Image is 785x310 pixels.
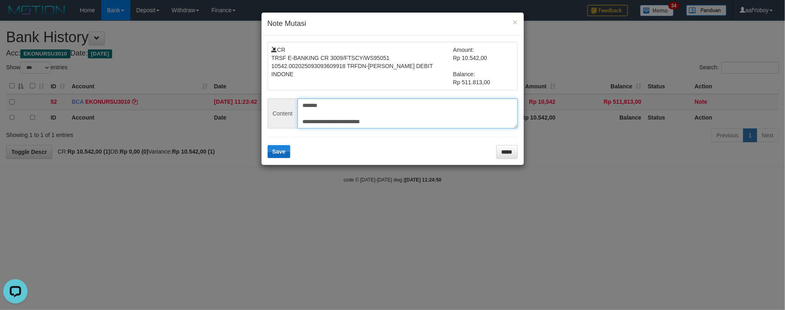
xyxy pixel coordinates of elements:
button: × [513,18,517,26]
td: Amount: Rp 10.542,00 Balance: Rp 511.813,00 [453,46,514,86]
button: Open LiveChat chat widget [3,3,28,28]
button: Save [268,145,291,158]
span: Save [272,148,286,155]
span: Content [268,98,298,128]
td: CR TRSF E-BANKING CR 3009/FTSCY/WS95051 10542.002025093093609918 TRFDN-[PERSON_NAME] DEBIT INDONE [272,46,453,86]
h4: Note Mutasi [268,19,518,29]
